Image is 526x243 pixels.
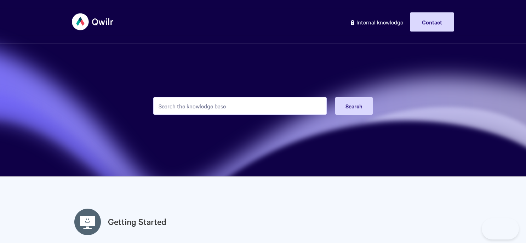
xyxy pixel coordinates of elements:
input: Search the knowledge base [153,97,327,115]
img: Qwilr Help Center [72,9,114,35]
a: Internal knowledge [344,12,408,32]
iframe: Toggle Customer Support [482,218,519,239]
span: Search [345,102,362,110]
a: Getting Started [108,215,166,228]
a: Contact [410,12,454,32]
button: Search [335,97,373,115]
